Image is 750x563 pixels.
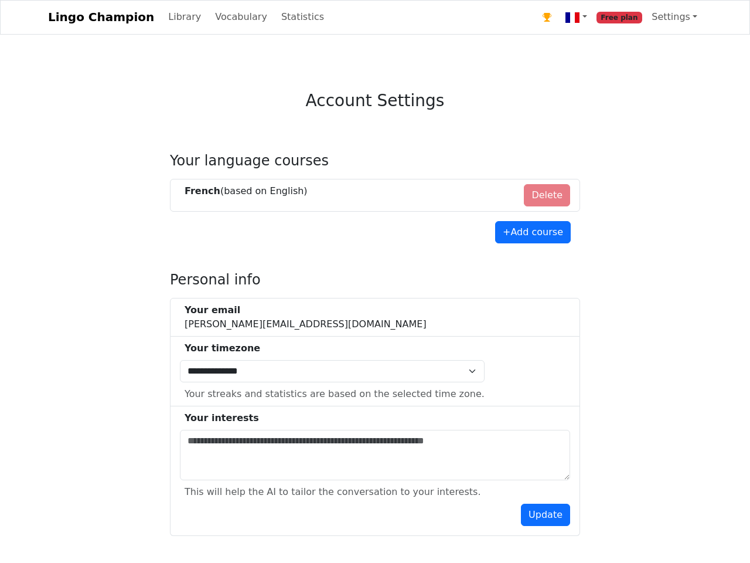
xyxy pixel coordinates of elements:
[521,504,570,526] button: Update
[48,5,154,29] a: Lingo Champion
[495,221,571,243] button: +Add course
[306,91,445,111] h3: Account Settings
[565,11,579,25] img: fr.svg
[185,184,308,198] div: (based on English )
[185,341,485,355] div: Your timezone
[185,387,485,401] div: Your streaks and statistics are based on the selected time zone.
[185,411,570,425] div: Your interests
[210,5,272,29] a: Vocabulary
[185,303,427,317] div: Your email
[647,5,702,29] a: Settings
[170,152,580,169] h4: Your language courses
[185,185,220,196] strong: French
[185,303,427,331] div: [PERSON_NAME][EMAIL_ADDRESS][DOMAIN_NAME]
[163,5,206,29] a: Library
[170,272,580,289] h4: Personal info
[596,12,643,23] span: Free plan
[592,5,647,29] a: Free plan
[180,360,485,382] select: Select Time Zone
[185,485,480,499] div: This will help the AI to tailor the conversation to your interests.
[277,5,329,29] a: Statistics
